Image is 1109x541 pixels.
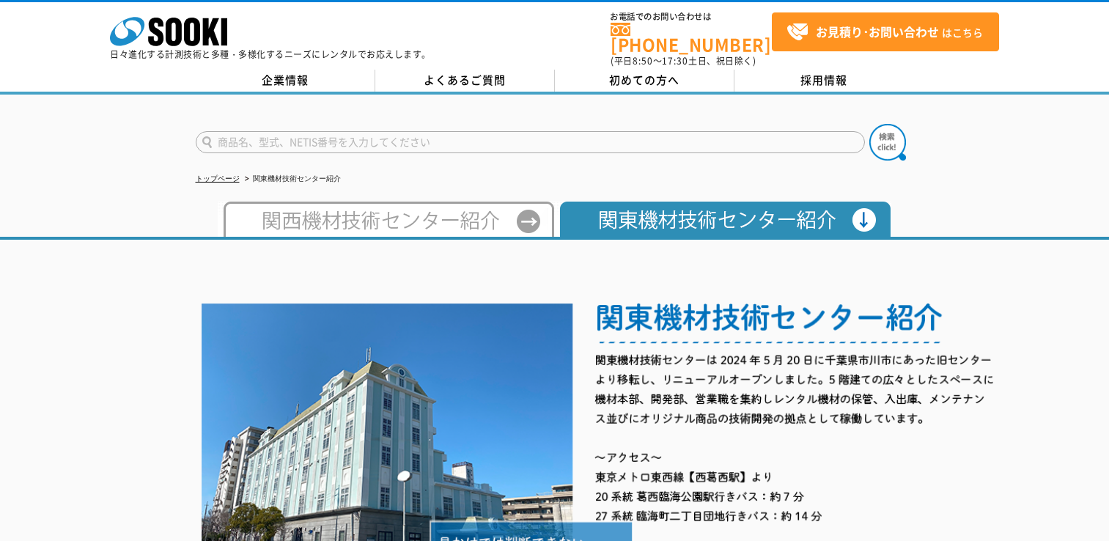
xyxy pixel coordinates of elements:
[554,202,891,237] img: 関東機材技術センター紹介
[869,124,906,161] img: btn_search.png
[611,54,756,67] span: (平日 ～ 土日、祝日除く)
[196,70,375,92] a: 企業情報
[609,72,679,88] span: 初めての方へ
[218,223,554,234] a: 西日本テクニカルセンター紹介
[555,70,734,92] a: 初めての方へ
[772,12,999,51] a: お見積り･お問い合わせはこちら
[611,23,772,53] a: [PHONE_NUMBER]
[196,131,865,153] input: 商品名、型式、NETIS番号を入力してください
[218,202,554,237] img: 西日本テクニカルセンター紹介
[662,54,688,67] span: 17:30
[196,174,240,183] a: トップページ
[786,21,983,43] span: はこちら
[611,12,772,21] span: お電話でのお問い合わせは
[110,50,431,59] p: 日々進化する計測技術と多種・多様化するニーズにレンタルでお応えします。
[242,172,341,187] li: 関東機材技術センター紹介
[375,70,555,92] a: よくあるご質問
[554,223,891,234] a: 関東機材技術センター紹介
[816,23,939,40] strong: お見積り･お問い合わせ
[633,54,653,67] span: 8:50
[734,70,914,92] a: 採用情報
